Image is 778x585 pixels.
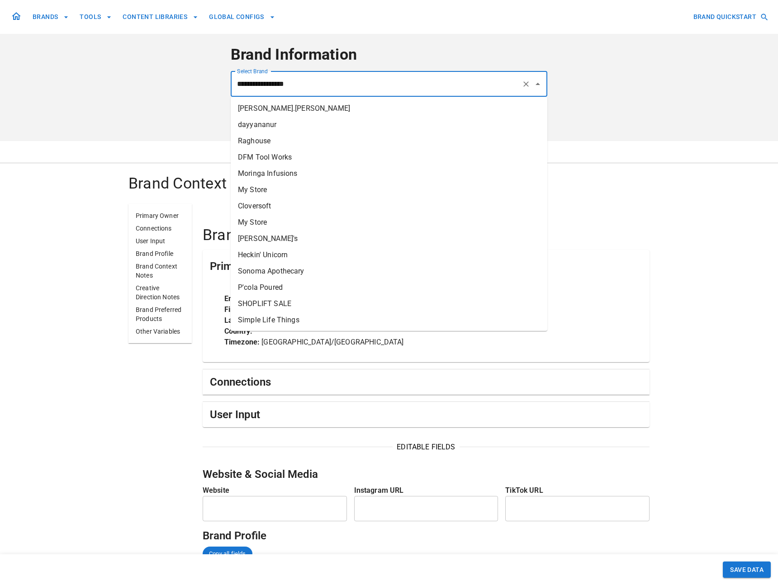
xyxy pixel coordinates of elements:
[203,250,650,283] div: Primary Owner
[231,100,547,117] li: [PERSON_NAME].[PERSON_NAME]
[210,407,260,422] h5: User Input
[231,231,547,247] li: [PERSON_NAME]'s
[210,375,271,389] h5: Connections
[520,78,532,90] button: Clear
[224,305,263,314] strong: First Name:
[224,294,245,303] strong: Email:
[136,305,185,323] p: Brand Preferred Products
[203,547,252,561] div: Copy all fields
[136,249,185,258] p: Brand Profile
[29,9,72,25] button: BRANDS
[203,528,650,543] h5: Brand Profile
[231,165,547,182] li: Moringa Infusions
[136,236,185,245] p: User Input
[231,263,547,279] li: Sonoma Apothecary
[136,211,185,220] p: Primary Owner
[203,369,650,395] div: Connections
[205,9,279,25] button: GLOBAL CONFIGS
[119,9,202,25] button: CONTENT LIBRARIES
[231,45,547,64] h4: Brand Information
[136,262,185,280] p: Brand Context Notes
[231,312,547,328] li: Simple Life Things
[224,304,628,315] p: [PERSON_NAME]
[231,182,547,198] li: My Store
[231,133,547,149] li: Raghouse
[204,549,251,558] span: Copy all fields
[505,485,650,496] p: TikTok URL
[237,67,268,75] label: Select Brand
[231,247,547,263] li: Heckin' Unicorn
[224,337,628,348] p: [GEOGRAPHIC_DATA]/[GEOGRAPHIC_DATA]
[531,78,544,90] button: Close
[231,198,547,214] li: Cloversoft
[203,467,650,481] h5: Website & Social Media
[136,224,185,233] p: Connections
[690,9,771,25] button: BRAND QUICKSTART
[231,328,547,344] li: My Store
[231,117,547,133] li: dayyananur
[224,327,252,335] strong: Country:
[203,402,650,427] div: User Input
[224,338,260,346] strong: Timezone:
[76,9,115,25] button: TOOLS
[128,174,650,193] h4: Brand Context
[393,442,460,453] span: EDITABLE FIELDS
[231,214,547,231] li: My Store
[231,149,547,165] li: DFM Tool Works
[723,561,771,578] button: SAVE DATA
[231,279,547,296] li: P'cola Poured
[203,226,650,245] h4: Brand: Commune [GEOGRAPHIC_DATA]
[203,485,347,496] p: Website
[224,293,628,304] p: [EMAIL_ADDRESS][DOMAIN_NAME]
[354,485,498,496] p: Instagram URL
[136,283,185,302] p: Creative Direction Notes
[224,316,263,325] strong: Last Name:
[210,259,283,274] h5: Primary Owner
[231,296,547,312] li: SHOPLIFT SALE
[136,327,185,336] p: Other Variables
